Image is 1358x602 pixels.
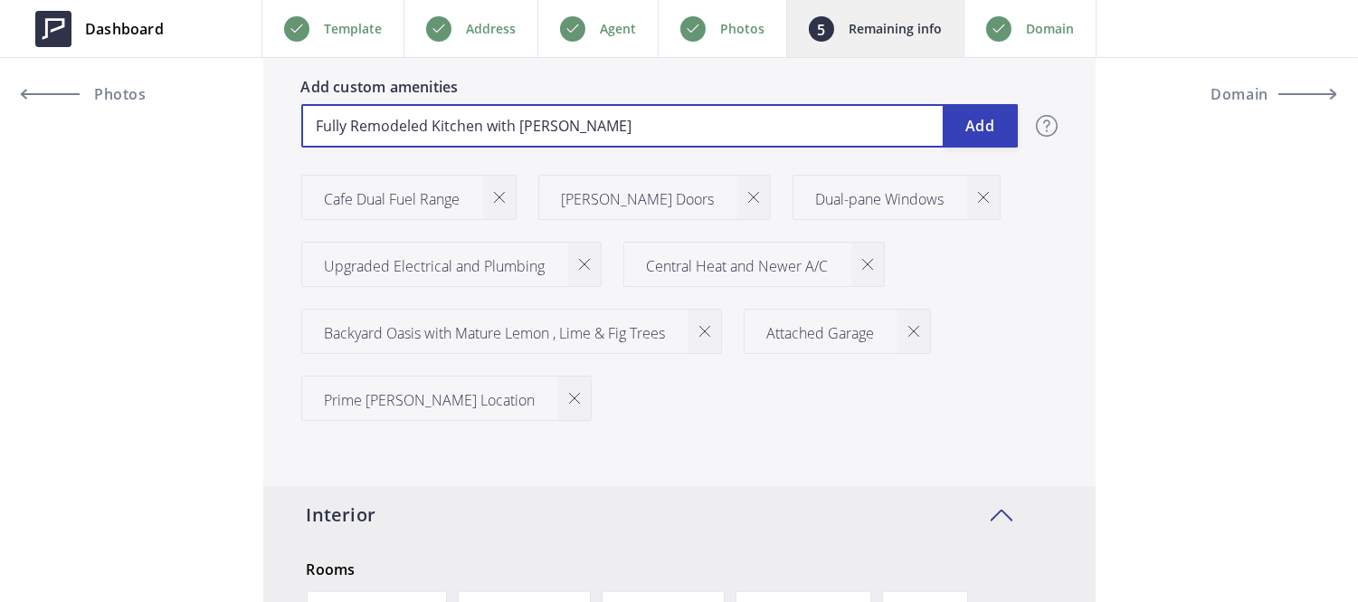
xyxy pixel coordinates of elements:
[1173,72,1336,116] button: Domain
[720,18,764,40] p: Photos
[1026,18,1074,40] p: Domain
[600,18,636,40] p: Agent
[494,192,505,203] img: close
[22,2,177,56] a: Dashboard
[325,255,546,277] p: Upgraded Electrical and Plumbing
[908,326,919,337] img: close
[579,259,590,270] img: close
[90,87,147,101] span: Photos
[562,188,715,210] p: [PERSON_NAME] Doors
[767,322,875,344] p: Attached Garage
[849,18,942,40] p: Remaining info
[301,76,1018,104] label: Add custom amenities
[699,326,710,337] img: close
[862,259,873,270] img: close
[324,18,382,40] p: Template
[1211,87,1268,101] span: Domain
[325,188,461,210] p: Cafe Dual Fuel Range
[466,18,516,40] p: Address
[569,393,580,404] img: close
[978,192,989,203] img: close
[1268,511,1336,580] iframe: Drift Widget Chat Controller
[325,322,666,344] p: Backyard Oasis with Mature Lemon , Lime & Fig Trees
[647,255,829,277] p: Central Heat and Newer A/C
[22,72,185,116] a: Photos
[748,192,759,203] img: close
[943,104,1018,148] button: Add
[1036,115,1058,137] img: question
[816,188,945,210] p: Dual-pane Windows
[307,559,1063,580] p: Rooms
[325,389,536,411] p: Prime [PERSON_NAME] Location
[85,18,164,40] span: Dashboard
